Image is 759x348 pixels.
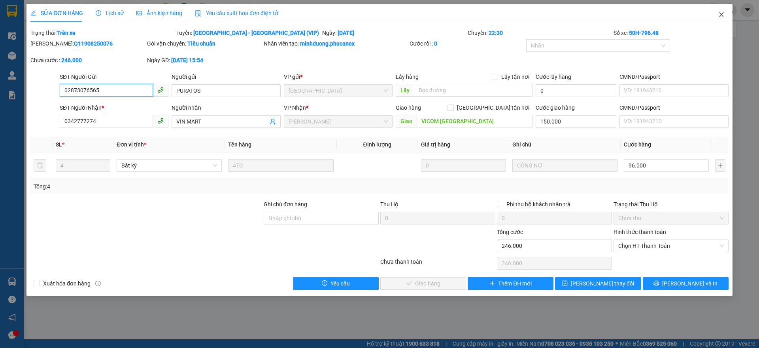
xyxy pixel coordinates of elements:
[498,279,532,288] span: Thêm ĐH mới
[34,182,293,191] div: Tổng: 4
[195,10,201,17] img: icon
[264,212,379,224] input: Ghi chú đơn hàng
[468,277,553,290] button: plusThêm ĐH mới
[571,279,634,288] span: [PERSON_NAME] thay đổi
[489,280,495,287] span: plus
[30,10,83,16] span: SỬA ĐƠN HÀNG
[147,56,262,65] div: Ngày GD:
[629,30,659,36] b: 50H-796.48
[300,40,355,47] b: minhduong.phucanex
[157,87,164,93] span: phone
[172,103,280,112] div: Người nhận
[380,277,466,290] button: checkGiao hàng
[293,277,379,290] button: exclamation-circleYêu cầu
[396,105,421,111] span: Giao hàng
[60,103,168,112] div: SĐT Người Nhận
[289,85,388,97] span: ĐL Quận 1
[284,72,393,81] div: VP gửi
[172,72,280,81] div: Người gửi
[322,280,327,287] span: exclamation-circle
[30,29,176,37] div: Trạng thái:
[30,39,145,48] div: [PERSON_NAME]:
[57,30,76,36] b: Trên xe
[618,240,724,252] span: Chọn HT Thanh Toán
[95,281,101,286] span: info-circle
[56,141,62,148] span: SL
[497,229,523,235] span: Tổng cước
[228,141,251,148] span: Tên hàng
[619,72,728,81] div: CMND/Passport
[454,103,532,112] span: [GEOGRAPHIC_DATA] tận nơi
[614,229,666,235] label: Hình thức thanh toán
[176,29,321,37] div: Tuyến:
[30,56,145,65] div: Chưa cước :
[614,200,729,209] div: Trạng thái Thu Hộ
[136,10,142,16] span: picture
[338,30,354,36] b: [DATE]
[414,84,532,97] input: Dọc đường
[117,141,146,148] span: Đơn vị tính
[512,159,617,172] input: Ghi Chú
[321,29,467,37] div: Ngày:
[264,201,307,207] label: Ghi chú đơn hàng
[467,29,613,37] div: Chuyến:
[289,116,388,127] span: ĐL DUY
[624,141,651,148] span: Cước hàng
[264,39,408,48] div: Nhân viên tạo:
[157,118,164,124] span: phone
[536,105,575,111] label: Cước giao hàng
[613,29,729,37] div: Số xe:
[489,30,503,36] b: 22:30
[40,279,94,288] span: Xuất hóa đơn hàng
[136,10,182,16] span: Ảnh kiện hàng
[536,74,571,80] label: Cước lấy hàng
[653,280,659,287] span: printer
[61,57,82,63] b: 246.000
[96,10,101,16] span: clock-circle
[509,137,621,152] th: Ghi chú
[410,39,525,48] div: Cước rồi :
[619,103,728,112] div: CMND/Passport
[662,279,717,288] span: [PERSON_NAME] và In
[562,280,568,287] span: save
[421,159,506,172] input: 0
[380,201,398,207] span: Thu Hộ
[121,160,217,171] span: Bất kỳ
[34,159,46,172] button: delete
[396,115,417,127] span: Giao
[171,57,203,63] b: [DATE] 15:54
[270,118,276,125] span: user-add
[396,84,414,97] span: Lấy
[536,115,616,128] input: Cước giao hàng
[379,257,496,271] div: Chưa thanh toán
[498,72,532,81] span: Lấy tận nơi
[536,84,616,97] input: Cước lấy hàng
[503,200,574,209] span: Phí thu hộ khách nhận trả
[74,40,113,47] b: Q11908250076
[715,159,725,172] button: plus
[30,10,36,16] span: edit
[193,30,319,36] b: [GEOGRAPHIC_DATA] - [GEOGRAPHIC_DATA] (VIP)
[96,10,124,16] span: Lịch sử
[228,159,333,172] input: VD: Bàn, Ghế
[284,105,306,111] span: VP Nhận
[195,10,278,16] span: Yêu cầu xuất hóa đơn điện tử
[421,141,450,148] span: Giá trị hàng
[718,11,725,18] span: close
[60,72,168,81] div: SĐT Người Gửi
[434,40,437,47] b: 0
[187,40,215,47] b: Tiêu chuẩn
[396,74,419,80] span: Lấy hàng
[643,277,729,290] button: printer[PERSON_NAME] và In
[417,115,532,127] input: Dọc đường
[555,277,641,290] button: save[PERSON_NAME] thay đổi
[618,212,724,224] span: Chưa thu
[710,4,733,26] button: Close
[330,279,350,288] span: Yêu cầu
[363,141,391,148] span: Định lượng
[147,39,262,48] div: Gói vận chuyển:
